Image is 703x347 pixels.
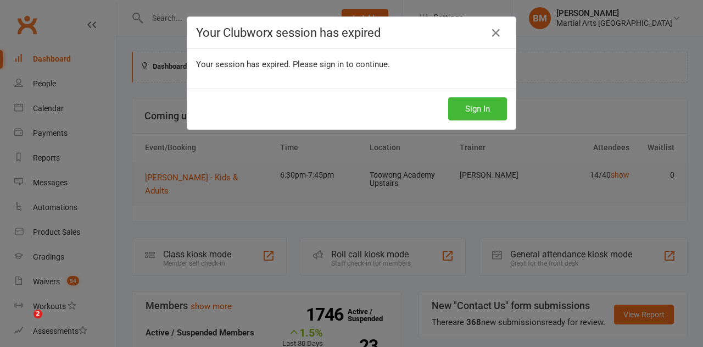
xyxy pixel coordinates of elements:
iframe: Intercom live chat [11,310,37,336]
h4: Your Clubworx session has expired [196,26,507,40]
span: Your session has expired. Please sign in to continue. [196,59,390,69]
span: 2 [34,310,42,318]
button: Sign In [448,97,507,120]
a: Close [487,24,505,42]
